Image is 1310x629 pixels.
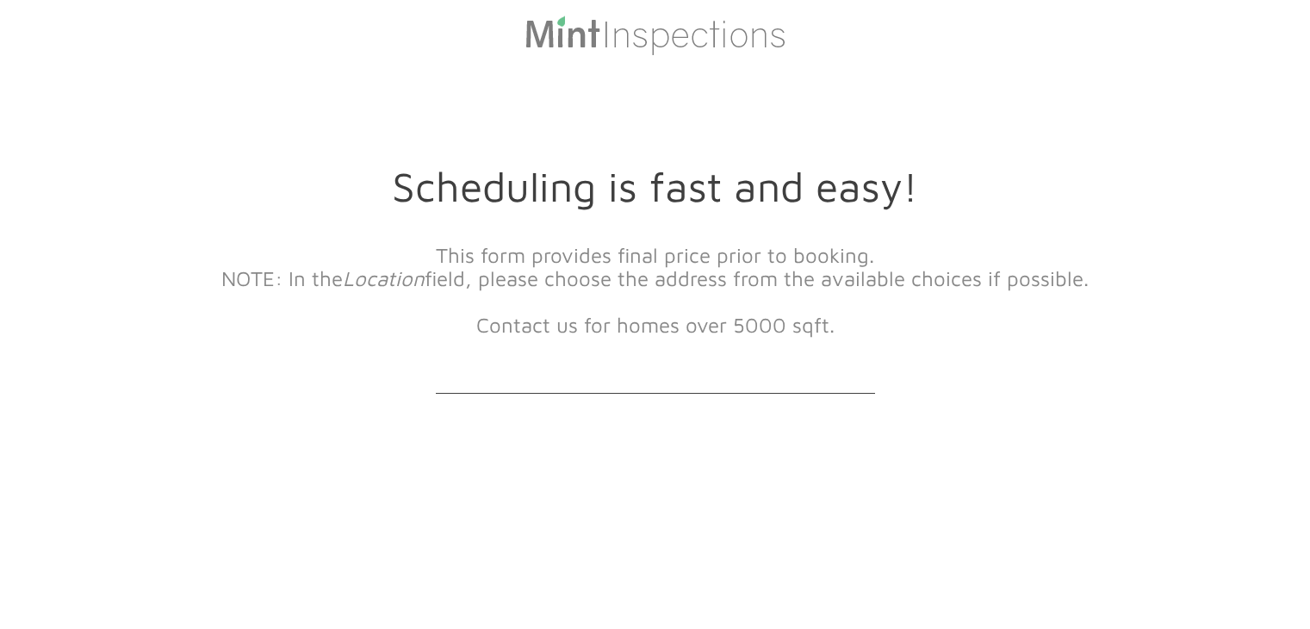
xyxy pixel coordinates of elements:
em: Location [343,266,425,290]
div: ​ [216,224,1095,376]
img: Mint Inspections [524,14,786,55]
font: This form provides final price prior to booking. [436,243,874,267]
font: NOTE: In the field, please choose the address from the available choices if possible. ​Contact us... [221,266,1089,337]
font: Scheduling is fast and easy! [392,162,918,210]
